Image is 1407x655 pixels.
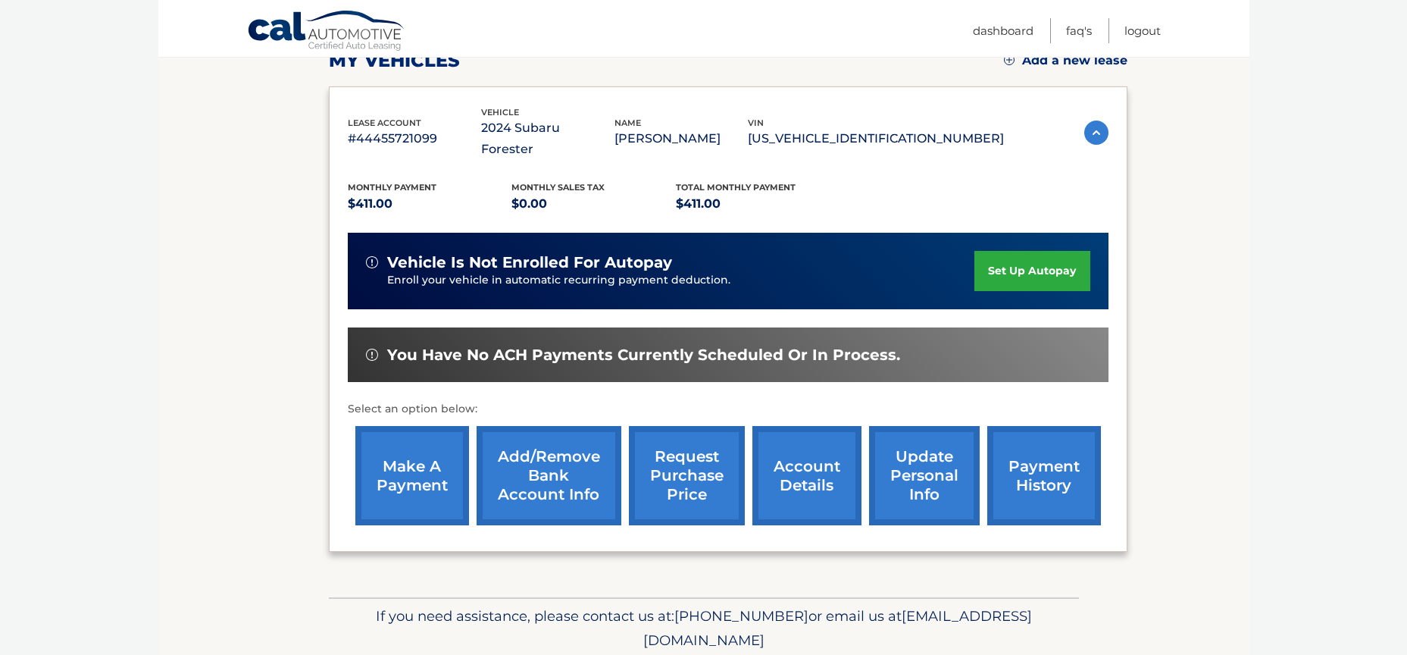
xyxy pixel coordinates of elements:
span: Monthly Payment [348,182,436,193]
p: If you need assistance, please contact us at: or email us at [339,604,1069,653]
a: Cal Automotive [247,10,406,54]
p: #44455721099 [348,128,481,149]
a: FAQ's [1066,18,1092,43]
a: Dashboard [973,18,1033,43]
span: vehicle is not enrolled for autopay [387,253,672,272]
img: alert-white.svg [366,256,378,268]
h2: my vehicles [329,49,460,72]
p: $411.00 [348,193,512,215]
a: Add a new lease [1004,53,1127,68]
img: accordion-active.svg [1084,121,1108,145]
a: payment history [987,426,1101,525]
a: Logout [1124,18,1161,43]
span: [EMAIL_ADDRESS][DOMAIN_NAME] [643,607,1032,649]
p: Enroll your vehicle in automatic recurring payment deduction. [387,272,975,289]
img: alert-white.svg [366,349,378,361]
span: name [614,118,641,128]
span: Monthly sales Tax [511,182,605,193]
p: $0.00 [511,193,676,215]
span: vehicle [481,107,519,118]
span: You have no ACH payments currently scheduled or in process. [387,346,900,365]
span: vin [748,118,764,128]
a: account details [752,426,861,525]
span: Total Monthly Payment [676,182,796,193]
a: request purchase price [629,426,745,525]
span: lease account [348,118,421,128]
p: $411.00 [676,193,840,215]
span: [PHONE_NUMBER] [674,607,808,625]
p: [PERSON_NAME] [614,128,748,149]
a: set up autopay [974,251,1090,291]
p: 2024 Subaru Forester [481,118,614,160]
p: [US_VEHICLE_IDENTIFICATION_NUMBER] [748,128,1004,149]
a: Add/Remove bank account info [477,426,621,525]
p: Select an option below: [348,400,1108,418]
a: make a payment [355,426,469,525]
a: update personal info [869,426,980,525]
img: add.svg [1004,55,1015,65]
